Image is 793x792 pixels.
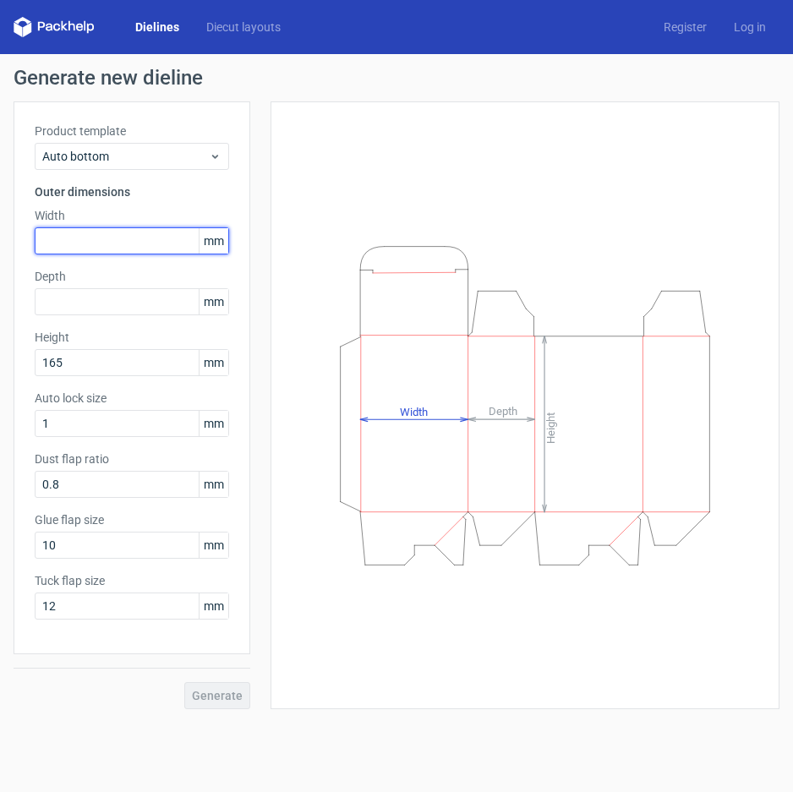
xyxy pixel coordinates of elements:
span: mm [199,411,228,436]
span: Auto bottom [42,148,209,165]
label: Glue flap size [35,511,229,528]
h3: Outer dimensions [35,183,229,200]
span: mm [199,593,228,619]
span: mm [199,533,228,558]
h1: Generate new dieline [14,68,779,88]
tspan: Height [544,412,557,443]
label: Tuck flap size [35,572,229,589]
label: Dust flap ratio [35,451,229,467]
label: Product template [35,123,229,139]
a: Diecut layouts [193,19,294,36]
span: mm [199,228,228,254]
label: Width [35,207,229,224]
label: Depth [35,268,229,285]
span: mm [199,289,228,314]
a: Log in [720,19,779,36]
span: mm [199,350,228,375]
span: mm [199,472,228,497]
label: Auto lock size [35,390,229,407]
tspan: Width [400,405,428,418]
a: Register [650,19,720,36]
tspan: Depth [489,405,517,418]
label: Height [35,329,229,346]
a: Dielines [122,19,193,36]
